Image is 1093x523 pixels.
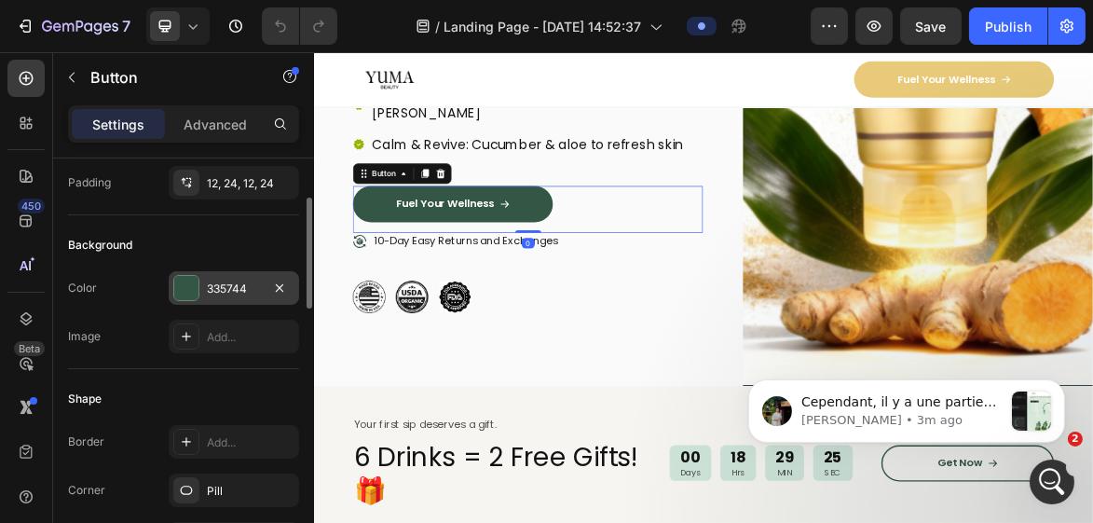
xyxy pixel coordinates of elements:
[1030,460,1074,504] iframe: Intercom live chat
[207,281,261,297] div: 335744
[1068,432,1083,447] span: 2
[79,166,121,183] div: Button
[68,237,132,254] div: Background
[314,52,1093,523] iframe: To enrich screen reader interactions, please activate Accessibility in Grammarly extension settings
[207,434,294,451] div: Add...
[916,19,947,34] span: Save
[92,115,144,134] p: Settings
[838,30,978,49] p: Fuel Your Wellness
[720,342,1093,473] iframe: Intercom notifications message
[122,15,130,37] p: 7
[444,17,642,36] span: Landing Page - [DATE] 14:52:37
[90,66,249,89] p: Button
[68,328,101,345] div: Image
[207,175,294,192] div: 12, 24, 12, 24
[117,328,164,375] img: gempages_581512871968506451-b40838fd-3d4d-4c63-b099-e9a627ee0313.png
[18,199,45,213] div: 450
[262,7,337,45] div: Undo/Redo
[207,483,294,500] div: Pill
[86,262,349,282] p: 10-Day Easy Returns and Exchanges
[68,391,102,407] div: Shape
[118,208,259,227] p: Fuel Your Wellness
[81,70,282,87] p: Message from Jeremy, sent 3m ago
[81,52,277,234] span: Cependant, il y a une partie que vous montrez qui est juste un élément d'image, donc vous devrez ...
[68,280,97,296] div: Color
[7,7,139,45] button: 7
[56,328,102,375] img: gempages_581512871968506451-57e35347-8e2e-423a-914a-73f89c84fe99.png
[436,17,441,36] span: /
[83,120,555,145] p: Calm & Revive: Cucumber & aloe to refresh skin
[969,7,1047,45] button: Publish
[207,329,294,346] div: Add...
[900,7,962,45] button: Save
[83,51,555,100] p: Focused Energy: Smooth focus from matcha & [PERSON_NAME]
[68,174,111,191] div: Padding
[68,482,105,499] div: Corner
[985,17,1032,36] div: Publish
[184,115,247,134] p: Advanced
[14,341,45,356] div: Beta
[68,434,104,450] div: Border
[56,192,343,244] a: Fuel Your Wellness
[179,328,225,375] img: gempages_581512871968506451-f4552098-4c5b-4b1b-b289-78fdf442bc7e.png
[775,13,1062,65] a: Fuel Your Wellness
[298,267,317,282] div: 0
